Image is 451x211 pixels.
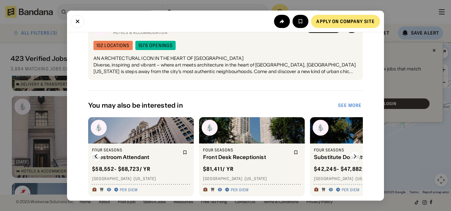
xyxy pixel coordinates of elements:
div: Guestroom Attendant [92,154,179,160]
div: 1576 openings [138,43,173,48]
div: $ 58,552 - $68,723 / yr [92,166,151,172]
img: Right Arrow [350,151,360,162]
div: Substitute Door Attendant [314,154,400,160]
div: [GEOGRAPHIC_DATA] · [US_STATE] [203,176,301,182]
img: Left Arrow [91,151,101,162]
div: 152 locations [96,43,130,48]
div: AN ARCHITECTURAL ICON IN THE HEART OF [GEOGRAPHIC_DATA] Diverse, inspiring and vibrant – where ar... [93,56,358,75]
div: See more [338,103,362,108]
div: $ 81,411 / yr [203,166,234,172]
div: Four Seasons [314,148,400,153]
div: $ 42,245 - $47,882 / yr [314,166,374,172]
div: Four Seasons [203,148,290,153]
button: Close [71,14,84,28]
div: You may also be interested in [88,102,337,110]
div: Front Desk Receptionist [203,154,290,160]
div: [GEOGRAPHIC_DATA] · [US_STATE] [92,176,190,182]
div: Per diem [231,187,249,193]
div: Apply on company site [316,19,375,23]
div: Per diem [120,187,138,193]
img: Four Seasons logo [202,120,218,136]
img: Four Seasons logo [313,120,329,136]
div: Four Seasons [92,148,179,153]
div: [GEOGRAPHIC_DATA] · [US_STATE] [314,176,412,182]
img: Four Seasons logo [91,120,107,136]
div: Per diem [342,187,360,193]
div: Hotels & Accommodation [113,30,301,35]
